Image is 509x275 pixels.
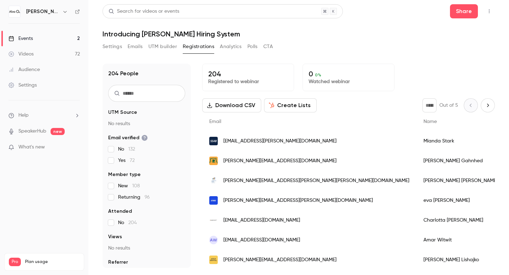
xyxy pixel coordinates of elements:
[109,8,179,15] div: Search for videos or events
[8,66,40,73] div: Audience
[128,41,142,52] button: Emails
[309,78,388,85] p: Watched webinar
[264,98,317,112] button: Create Lists
[209,216,218,224] img: omnistaff.se
[103,41,122,52] button: Settings
[209,196,218,205] img: kpmg.se
[416,250,505,270] div: [PERSON_NAME] Lishajko
[128,147,135,152] span: 132
[209,119,221,124] span: Email
[108,259,128,266] span: Referrer
[202,98,261,112] button: Download CSV
[247,41,258,52] button: Polls
[223,256,337,264] span: [PERSON_NAME][EMAIL_ADDRESS][DOMAIN_NAME]
[18,112,29,119] span: Help
[132,183,140,188] span: 108
[183,41,214,52] button: Registrations
[223,197,373,204] span: [PERSON_NAME][EMAIL_ADDRESS][PERSON_NAME][DOMAIN_NAME]
[148,41,177,52] button: UTM builder
[8,82,37,89] div: Settings
[223,217,300,224] span: [EMAIL_ADDRESS][DOMAIN_NAME]
[8,35,33,42] div: Events
[481,98,495,112] button: Next page
[423,119,437,124] span: Name
[18,144,45,151] span: What's new
[416,151,505,171] div: [PERSON_NAME] Gahnhed
[26,8,59,15] h6: [PERSON_NAME] Labs
[118,194,150,201] span: Returning
[108,134,148,141] span: Email verified
[209,157,218,165] img: preem.se
[416,131,505,151] div: Mianda Stark
[103,30,495,38] h1: Introducing [PERSON_NAME] Hiring System
[439,102,458,109] p: Out of 5
[223,137,337,145] span: [EMAIL_ADDRESS][PERSON_NAME][DOMAIN_NAME]
[8,51,34,58] div: Videos
[118,146,135,153] span: No
[9,6,20,17] img: Alva Labs
[209,137,218,145] img: ssab.com
[223,177,409,185] span: [PERSON_NAME][EMAIL_ADDRESS][PERSON_NAME][PERSON_NAME][DOMAIN_NAME]
[130,158,135,163] span: 72
[220,41,242,52] button: Analytics
[118,157,135,164] span: Yes
[223,157,337,165] span: [PERSON_NAME][EMAIL_ADDRESS][DOMAIN_NAME]
[108,69,139,78] h1: 204 People
[263,41,273,52] button: CTA
[416,191,505,210] div: eva [PERSON_NAME]
[8,112,80,119] li: help-dropdown-opener
[315,72,321,77] span: 0 %
[25,259,80,265] span: Plan usage
[209,176,218,185] img: jeffersonwells.no
[209,256,218,264] img: aquadental.se
[51,128,65,135] span: new
[223,236,300,244] span: [EMAIL_ADDRESS][DOMAIN_NAME]
[145,195,150,200] span: 96
[208,78,288,85] p: Registered to webinar
[450,4,478,18] button: Share
[416,230,505,250] div: Amar Witwit
[309,70,388,78] p: 0
[108,208,132,215] span: Attended
[416,171,505,191] div: [PERSON_NAME] [PERSON_NAME]
[118,219,137,226] span: No
[9,258,21,266] span: Pro
[18,128,46,135] a: SpeakerHub
[108,233,122,240] span: Views
[108,109,137,116] span: UTM Source
[208,70,288,78] p: 204
[128,220,137,225] span: 204
[108,120,185,127] p: No results
[108,171,141,178] span: Member type
[210,237,217,243] span: AW
[118,182,140,189] span: New
[108,245,185,252] p: No results
[416,210,505,230] div: Charlotta [PERSON_NAME]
